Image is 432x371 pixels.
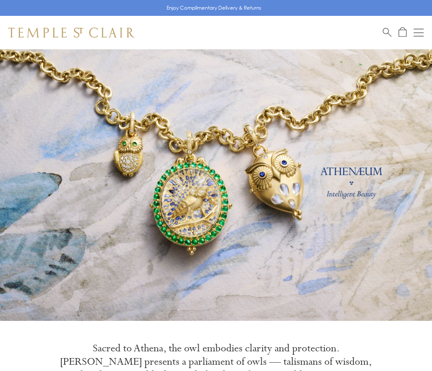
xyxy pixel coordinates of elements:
button: Open navigation [414,28,424,38]
img: Temple St. Clair [8,28,134,38]
p: Enjoy Complimentary Delivery & Returns [167,4,261,12]
a: Search [383,27,392,38]
a: Open Shopping Bag [399,27,407,38]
